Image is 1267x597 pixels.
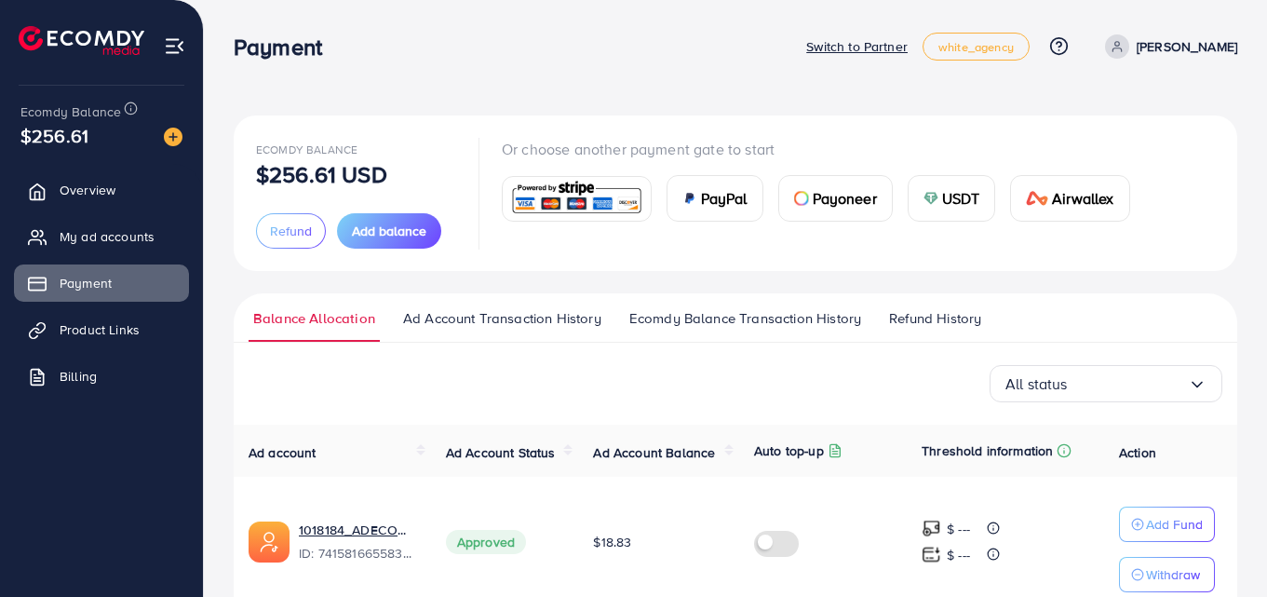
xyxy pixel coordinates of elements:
[14,358,189,395] a: Billing
[60,181,115,199] span: Overview
[942,187,980,210] span: USDT
[806,35,908,58] p: Switch to Partner
[164,35,185,57] img: menu
[947,544,970,566] p: $ ---
[947,518,970,540] p: $ ---
[249,443,317,462] span: Ad account
[352,222,426,240] span: Add balance
[403,308,601,329] span: Ad Account Transaction History
[256,163,387,185] p: $256.61 USD
[794,191,809,206] img: card
[813,187,877,210] span: Payoneer
[593,533,631,551] span: $18.83
[60,320,140,339] span: Product Links
[502,176,652,222] a: card
[1010,175,1129,222] a: cardAirwallex
[299,521,416,563] div: <span class='underline'>1018184_ADECOM_1726629369576</span></br>7415816655839723537
[337,213,441,249] button: Add balance
[1068,370,1188,399] input: Search for option
[701,187,748,210] span: PayPal
[60,367,97,386] span: Billing
[14,218,189,255] a: My ad accounts
[922,440,1053,462] p: Threshold information
[1137,35,1237,58] p: [PERSON_NAME]
[446,443,556,462] span: Ad Account Status
[667,175,763,222] a: cardPayPal
[14,311,189,348] a: Product Links
[19,26,144,55] img: logo
[20,102,121,121] span: Ecomdy Balance
[1098,34,1237,59] a: [PERSON_NAME]
[299,521,416,539] a: 1018184_ADECOM_1726629369576
[922,519,941,538] img: top-up amount
[249,522,290,563] img: ic-ads-acc.e4c84228.svg
[1005,370,1068,399] span: All status
[253,308,375,329] span: Balance Allocation
[256,142,357,157] span: Ecomdy Balance
[922,545,941,564] img: top-up amount
[1026,191,1048,206] img: card
[1146,563,1200,586] p: Withdraw
[1188,513,1253,583] iframe: Chat
[682,191,697,206] img: card
[990,365,1222,402] div: Search for option
[14,171,189,209] a: Overview
[164,128,182,146] img: image
[923,191,938,206] img: card
[446,530,526,554] span: Approved
[593,443,715,462] span: Ad Account Balance
[1119,507,1215,542] button: Add Fund
[754,440,824,462] p: Auto top-up
[20,122,88,149] span: $256.61
[299,544,416,563] span: ID: 7415816655839723537
[502,138,1145,160] p: Or choose another payment gate to start
[778,175,893,222] a: cardPayoneer
[1146,513,1203,536] p: Add Fund
[270,222,312,240] span: Refund
[60,227,155,246] span: My ad accounts
[60,274,112,292] span: Payment
[14,265,189,302] a: Payment
[234,34,337,61] h3: Payment
[256,213,326,249] button: Refund
[1052,187,1113,210] span: Airwallex
[1119,557,1215,592] button: Withdraw
[508,179,645,219] img: card
[908,175,996,222] a: cardUSDT
[1119,443,1156,462] span: Action
[629,308,861,329] span: Ecomdy Balance Transaction History
[938,41,1014,53] span: white_agency
[889,308,981,329] span: Refund History
[923,33,1030,61] a: white_agency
